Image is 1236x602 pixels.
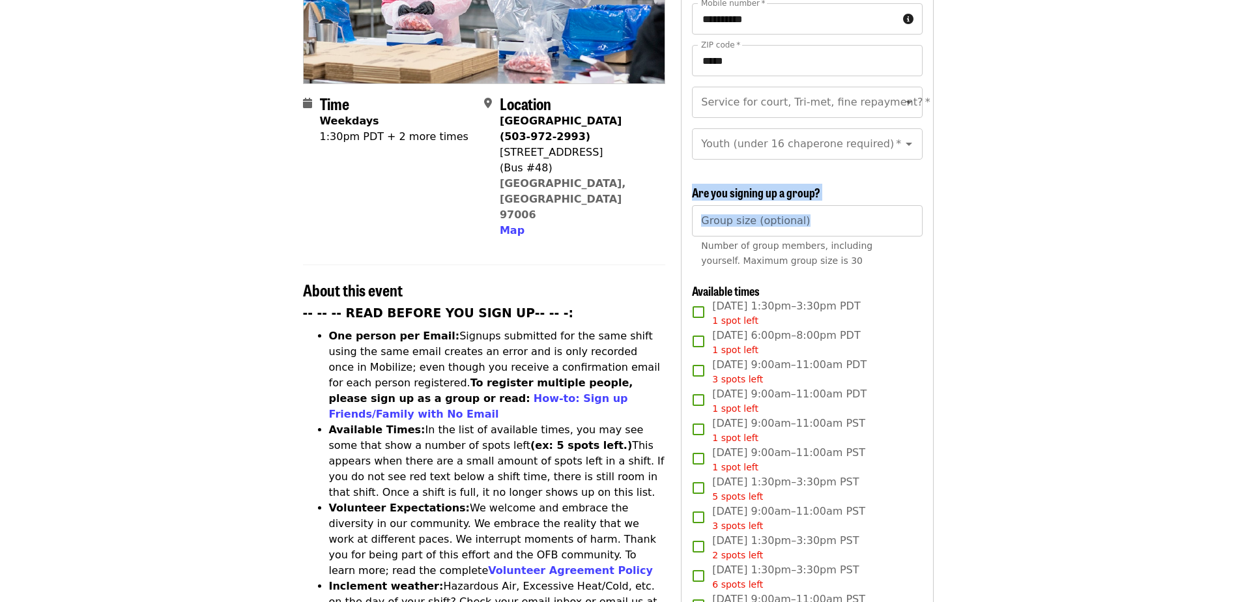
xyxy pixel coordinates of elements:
[329,580,444,592] strong: Inclement weather:
[900,93,918,111] button: Open
[701,240,872,266] span: Number of group members, including yourself. Maximum group size is 30
[712,345,758,355] span: 1 spot left
[712,579,763,590] span: 6 spots left
[712,357,867,386] span: [DATE] 9:00am–11:00am PDT
[500,145,655,160] div: [STREET_ADDRESS]
[900,135,918,153] button: Open
[303,278,403,301] span: About this event
[692,184,820,201] span: Are you signing up a group?
[500,92,551,115] span: Location
[712,386,867,416] span: [DATE] 9:00am–11:00am PDT
[329,377,633,405] strong: To register multiple people, please sign up as a group or read:
[712,562,859,592] span: [DATE] 1:30pm–3:30pm PST
[303,306,574,320] strong: -- -- -- READ BEFORE YOU SIGN UP-- -- -:
[329,500,666,579] li: We welcome and embrace the diversity in our community. We embrace the reality that we work at dif...
[500,177,626,221] a: [GEOGRAPHIC_DATA], [GEOGRAPHIC_DATA] 97006
[712,445,865,474] span: [DATE] 9:00am–11:00am PST
[712,433,758,443] span: 1 spot left
[329,392,628,420] a: How-to: Sign up Friends/Family with No Email
[329,330,460,342] strong: One person per Email:
[500,160,655,176] div: (Bus #48)
[320,92,349,115] span: Time
[701,41,740,49] label: ZIP code
[712,328,860,357] span: [DATE] 6:00pm–8:00pm PDT
[488,564,653,577] a: Volunteer Agreement Policy
[712,416,865,445] span: [DATE] 9:00am–11:00am PST
[329,422,666,500] li: In the list of available times, you may see some that show a number of spots left This appears wh...
[530,439,632,451] strong: (ex: 5 spots left.)
[500,224,525,236] span: Map
[484,97,492,109] i: map-marker-alt icon
[692,3,897,35] input: Mobile number
[712,315,758,326] span: 1 spot left
[320,129,468,145] div: 1:30pm PDT + 2 more times
[712,403,758,414] span: 1 spot left
[712,550,763,560] span: 2 spots left
[500,223,525,238] button: Map
[692,205,922,236] input: [object Object]
[303,97,312,109] i: calendar icon
[712,521,763,531] span: 3 spots left
[712,374,763,384] span: 3 spots left
[320,115,379,127] strong: Weekdays
[712,533,859,562] span: [DATE] 1:30pm–3:30pm PST
[329,328,666,422] li: Signups submitted for the same shift using the same email creates an error and is only recorded o...
[712,504,865,533] span: [DATE] 9:00am–11:00am PST
[903,13,913,25] i: circle-info icon
[712,462,758,472] span: 1 spot left
[329,423,425,436] strong: Available Times:
[692,282,760,299] span: Available times
[712,491,763,502] span: 5 spots left
[329,502,470,514] strong: Volunteer Expectations:
[712,298,860,328] span: [DATE] 1:30pm–3:30pm PDT
[712,474,859,504] span: [DATE] 1:30pm–3:30pm PST
[692,45,922,76] input: ZIP code
[500,115,622,143] strong: [GEOGRAPHIC_DATA] (503-972-2993)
